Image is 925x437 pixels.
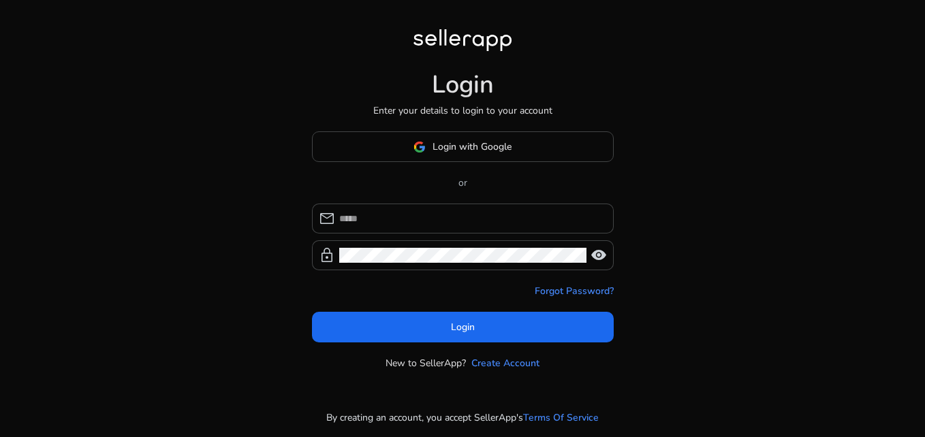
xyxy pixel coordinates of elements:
span: lock [319,247,335,263]
span: Login with Google [433,140,512,154]
button: Login [312,312,614,342]
h1: Login [432,70,494,99]
a: Terms Of Service [523,410,599,425]
a: Forgot Password? [535,284,614,298]
p: or [312,176,614,190]
span: visibility [591,247,607,263]
a: Create Account [471,356,539,370]
p: Enter your details to login to your account [373,103,552,118]
img: google-logo.svg [413,141,426,153]
p: New to SellerApp? [386,356,466,370]
button: Login with Google [312,131,614,162]
span: mail [319,210,335,227]
span: Login [451,320,475,334]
